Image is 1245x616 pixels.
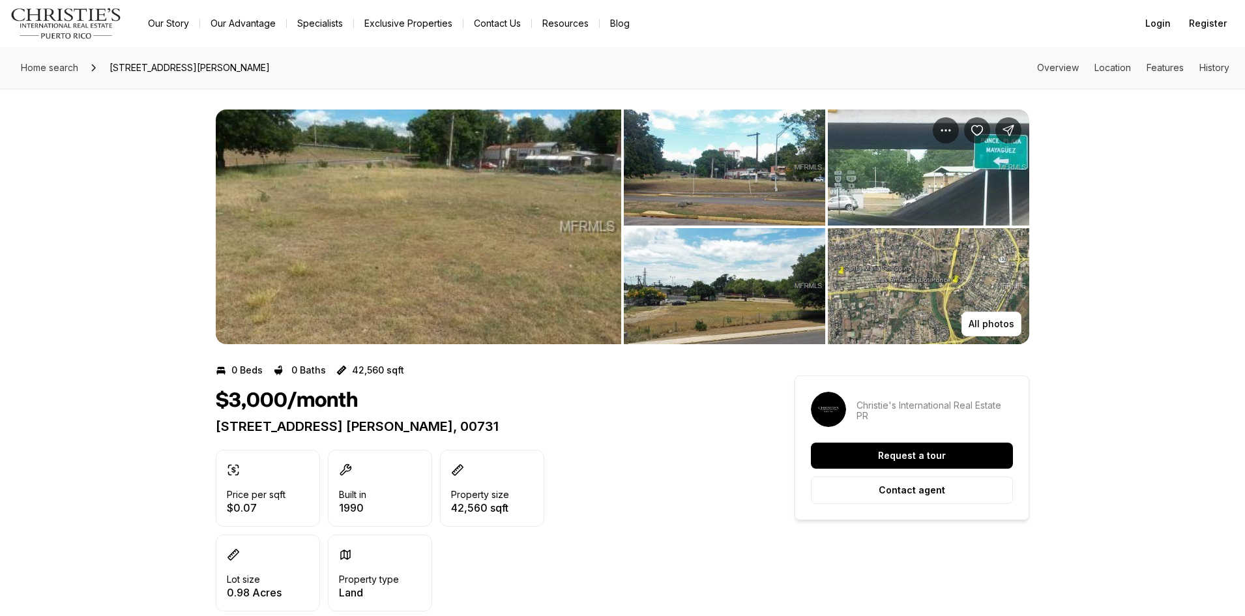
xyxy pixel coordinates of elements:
[339,574,399,585] p: Property type
[811,477,1013,504] button: Contact agent
[200,14,286,33] a: Our Advantage
[216,110,1029,344] div: Listing Photos
[216,418,748,434] p: [STREET_ADDRESS] [PERSON_NAME], 00731
[532,14,599,33] a: Resources
[964,117,990,143] button: Save Property: 163 int LAS AMERICAS AVE.
[21,62,78,73] span: Home search
[1189,18,1227,29] span: Register
[339,587,399,598] p: Land
[216,110,621,344] button: View image gallery
[879,485,945,495] p: Contact agent
[878,450,946,461] p: Request a tour
[138,14,199,33] a: Our Story
[463,14,531,33] button: Contact Us
[451,503,509,513] p: 42,560 sqft
[1147,62,1184,73] a: Skip to: Features
[352,365,404,375] p: 42,560 sqft
[227,490,286,500] p: Price per sqft
[10,8,122,39] img: logo
[227,587,282,598] p: 0.98 Acres
[624,228,825,344] button: View image gallery
[1181,10,1235,37] button: Register
[231,365,263,375] p: 0 Beds
[1137,10,1179,37] button: Login
[1199,62,1229,73] a: Skip to: History
[227,574,260,585] p: Lot size
[216,110,621,344] li: 1 of 3
[216,389,358,413] h1: $3,000/month
[287,14,353,33] a: Specialists
[933,117,959,143] button: Property options
[1094,62,1131,73] a: Skip to: Location
[227,503,286,513] p: $0.07
[624,110,825,226] button: View image gallery
[354,14,463,33] a: Exclusive Properties
[104,57,275,78] span: [STREET_ADDRESS][PERSON_NAME]
[995,117,1021,143] button: Share Property: 163 int LAS AMERICAS AVE.
[451,490,509,500] p: Property size
[969,319,1014,329] p: All photos
[811,443,1013,469] button: Request a tour
[828,228,1029,344] button: View image gallery
[1037,63,1229,73] nav: Page section menu
[339,503,366,513] p: 1990
[1145,18,1171,29] span: Login
[1037,62,1079,73] a: Skip to: Overview
[291,365,326,375] p: 0 Baths
[624,110,1029,344] li: 2 of 3
[339,490,366,500] p: Built in
[961,312,1021,336] button: All photos
[16,57,83,78] a: Home search
[828,110,1029,226] button: View image gallery
[857,400,1013,421] p: Christie's International Real Estate PR
[600,14,640,33] a: Blog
